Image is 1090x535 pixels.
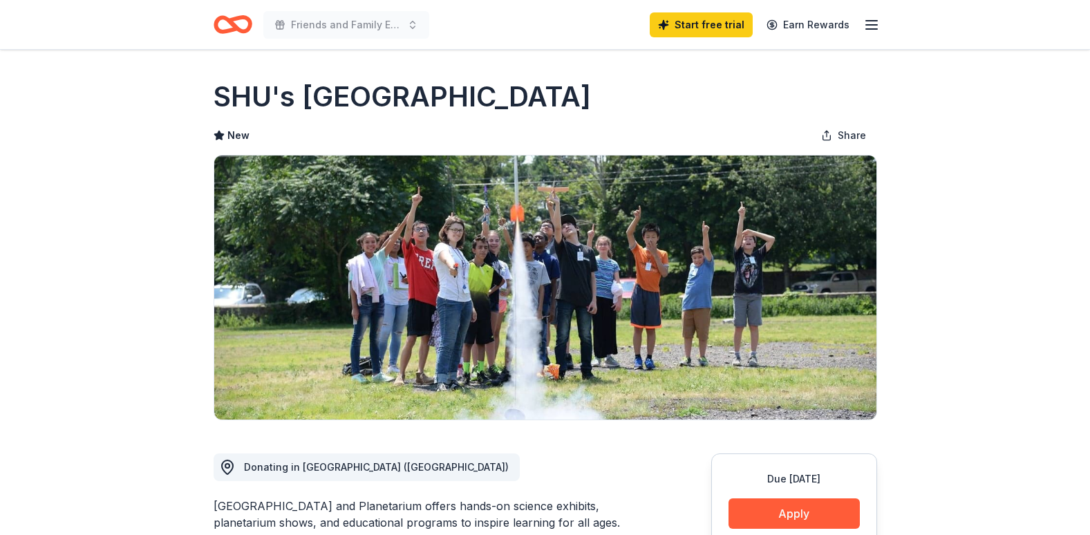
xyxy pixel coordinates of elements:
[214,498,645,531] div: [GEOGRAPHIC_DATA] and Planetarium offers hands-on science exhibits, planetarium shows, and educat...
[227,127,250,144] span: New
[291,17,402,33] span: Friends and Family Event
[729,471,860,487] div: Due [DATE]
[810,122,877,149] button: Share
[214,156,876,420] img: Image for SHU's Discovery Science Center & Planetarium
[244,461,509,473] span: Donating in [GEOGRAPHIC_DATA] ([GEOGRAPHIC_DATA])
[838,127,866,144] span: Share
[263,11,429,39] button: Friends and Family Event
[650,12,753,37] a: Start free trial
[758,12,858,37] a: Earn Rewards
[214,8,252,41] a: Home
[214,77,591,116] h1: SHU's [GEOGRAPHIC_DATA]
[729,498,860,529] button: Apply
